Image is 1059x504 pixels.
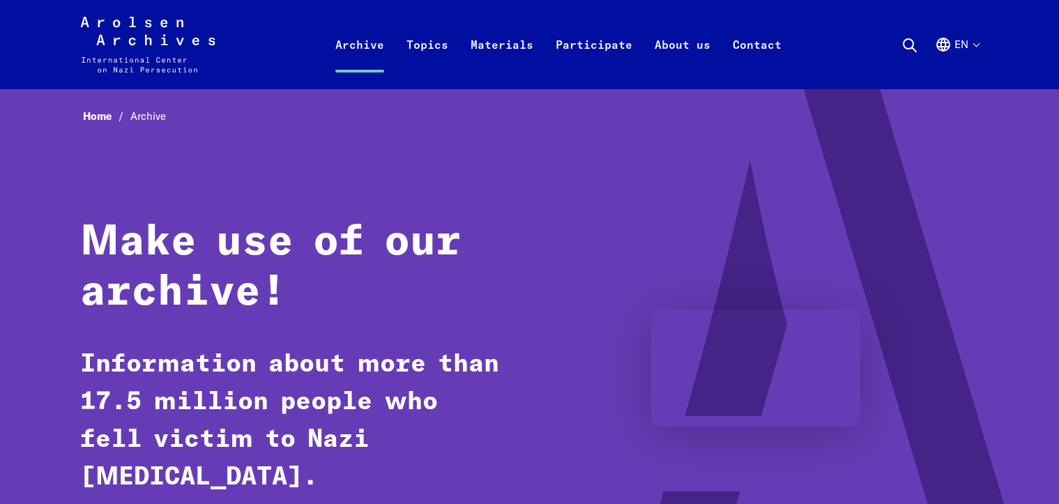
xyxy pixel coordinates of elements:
p: Information about more than 17.5 million people who fell victim to Nazi [MEDICAL_DATA]. [80,346,505,496]
h1: Make use of our archive! [80,217,505,318]
a: Topics [395,33,459,89]
a: Participate [544,33,643,89]
a: Contact [722,33,793,89]
nav: Breadcrumb [80,106,978,128]
span: Archive [130,109,166,123]
a: Home [83,109,130,123]
a: Materials [459,33,544,89]
a: About us [643,33,722,89]
a: Archive [324,33,395,89]
nav: Primary [324,17,793,72]
button: English, language selection [935,36,979,86]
